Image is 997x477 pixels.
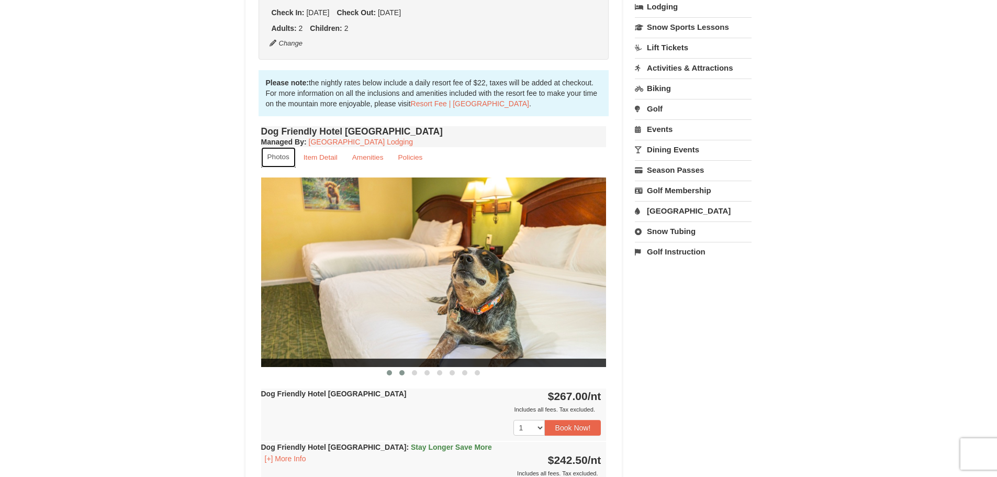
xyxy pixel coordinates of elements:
span: $242.50 [548,454,588,466]
a: Dining Events [635,140,752,159]
a: Golf [635,99,752,118]
a: Golf Instruction [635,242,752,261]
span: [DATE] [378,8,401,17]
a: Season Passes [635,160,752,180]
a: Resort Fee | [GEOGRAPHIC_DATA] [411,99,529,108]
a: Photos [261,147,296,168]
strong: Dog Friendly Hotel [GEOGRAPHIC_DATA] [261,390,407,398]
strong: Dog Friendly Hotel [GEOGRAPHIC_DATA] [261,443,492,451]
a: Activities & Attractions [635,58,752,77]
strong: $267.00 [548,390,601,402]
strong: Adults: [272,24,297,32]
span: 2 [299,24,303,32]
small: Policies [398,153,422,161]
a: Snow Sports Lessons [635,17,752,37]
span: : [406,443,409,451]
small: Item Detail [304,153,338,161]
button: Change [269,38,304,49]
button: Book Now! [545,420,601,436]
span: 2 [344,24,349,32]
a: Policies [391,147,429,168]
strong: Please note: [266,79,309,87]
small: Amenities [352,153,384,161]
span: Managed By [261,138,304,146]
a: Lift Tickets [635,38,752,57]
a: Snow Tubing [635,221,752,241]
button: [+] More Info [261,453,310,464]
div: Includes all fees. Tax excluded. [261,404,601,415]
strong: Check In: [272,8,305,17]
a: Events [635,119,752,139]
strong: Check Out: [337,8,376,17]
span: /nt [588,390,601,402]
span: /nt [588,454,601,466]
h4: Dog Friendly Hotel [GEOGRAPHIC_DATA] [261,126,607,137]
span: Stay Longer Save More [411,443,492,451]
a: [GEOGRAPHIC_DATA] Lodging [309,138,413,146]
span: [DATE] [306,8,329,17]
strong: Children: [310,24,342,32]
a: [GEOGRAPHIC_DATA] [635,201,752,220]
img: 18876286-336-12a840d7.jpg [261,178,607,367]
strong: : [261,138,307,146]
a: Golf Membership [635,181,752,200]
a: Biking [635,79,752,98]
small: Photos [267,153,289,161]
a: Amenities [345,147,390,168]
a: Item Detail [297,147,344,168]
div: the nightly rates below include a daily resort fee of $22, taxes will be added at checkout. For m... [259,70,609,116]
